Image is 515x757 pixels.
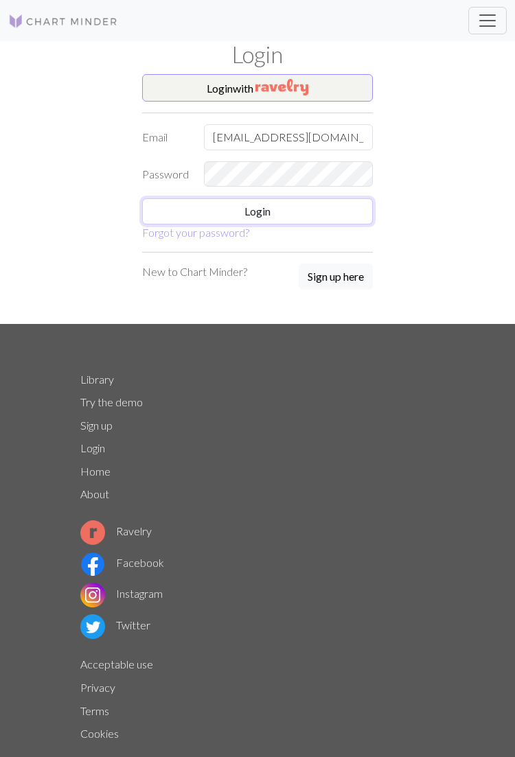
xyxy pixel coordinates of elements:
a: Instagram [80,587,163,600]
img: Instagram logo [80,583,105,607]
a: Facebook [80,556,164,569]
a: Terms [80,704,109,717]
a: Home [80,465,111,478]
a: Twitter [80,618,150,631]
a: Cookies [80,727,119,740]
a: Ravelry [80,524,152,537]
h1: Login [72,41,443,69]
p: New to Chart Minder? [142,264,247,280]
a: Privacy [80,681,115,694]
button: Sign up here [299,264,373,290]
img: Logo [8,13,118,30]
a: Login [80,441,105,454]
img: Facebook logo [80,552,105,577]
a: Library [80,373,114,386]
img: Ravelry [255,79,308,95]
label: Email [134,124,196,150]
label: Password [134,161,196,187]
button: Toggle navigation [468,7,507,34]
a: About [80,487,109,500]
a: Try the demo [80,395,143,408]
button: Loginwith [142,74,373,102]
img: Ravelry logo [80,520,105,545]
a: Sign up [80,419,113,432]
a: Acceptable use [80,657,153,671]
a: Forgot your password? [142,226,249,239]
button: Login [142,198,373,224]
a: Sign up here [299,264,373,291]
img: Twitter logo [80,614,105,639]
